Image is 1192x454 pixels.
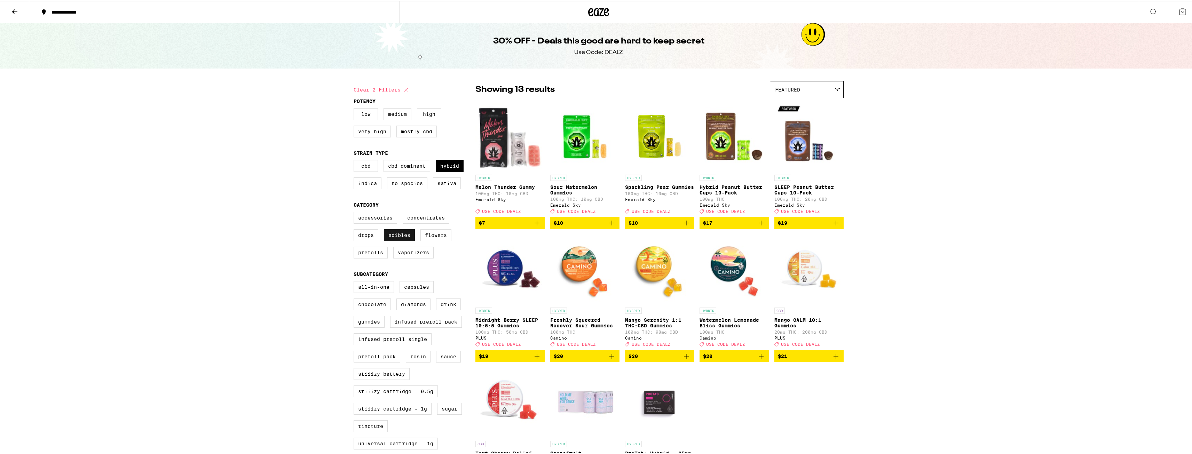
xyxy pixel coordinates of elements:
[629,219,638,225] span: $10
[354,437,438,448] label: Universal Cartridge - 1g
[700,101,769,216] a: Open page for Hybrid Peanut Butter Cups 10-Pack from Emerald Sky
[550,316,619,327] p: Freshly Squeezed Recover Sour Gummies
[625,335,694,339] div: Camino
[354,384,438,396] label: STIIIZY Cartridge - 0.5g
[781,208,820,213] span: USE CODE DEALZ
[387,176,427,188] label: No Species
[700,335,769,339] div: Camino
[625,101,694,216] a: Open page for Sparkling Pear Gummies from Emerald Sky
[475,233,545,303] img: PLUS - Midnight Berry SLEEP 10:5:5 Gummies
[354,97,376,103] legend: Potency
[625,233,694,349] a: Open page for Mango Serenity 1:1 THC:CBD Gummies from Camino
[396,297,431,309] label: Diamonds
[774,216,844,228] button: Add to bag
[774,202,844,206] div: Emerald Sky
[625,196,694,201] div: Emerald Sky
[700,349,769,361] button: Add to bag
[574,48,623,55] div: Use Code: DEALZ
[550,196,619,200] p: 100mg THC: 10mg CBD
[437,402,462,414] label: Sugar
[354,246,388,257] label: Prerolls
[354,350,400,361] label: Preroll Pack
[384,107,411,119] label: Medium
[703,219,712,225] span: $17
[475,335,545,339] div: PLUS
[475,316,545,327] p: Midnight Berry SLEEP 10:5:5 Gummies
[703,352,712,358] span: $20
[436,159,464,171] label: Hybrid
[475,174,492,180] p: HYBRID
[625,233,694,303] img: Camino - Mango Serenity 1:1 THC:CBD Gummies
[475,83,555,95] p: Showing 13 results
[354,80,410,97] button: Clear 2 filters
[554,219,563,225] span: $10
[774,101,844,216] a: Open page for SLEEP Peanut Butter Cups 10-Pack from Emerald Sky
[475,367,545,436] img: PLUS - Tart Cherry Relief 20:5:1 Gummies
[632,208,671,213] span: USE CODE DEALZ
[774,316,844,327] p: Mango CALM 10:1 Gummies
[774,196,844,200] p: 100mg THC: 20mg CBD
[475,190,545,195] p: 100mg THC: 10mg CBD
[550,216,619,228] button: Add to bag
[475,440,486,446] p: CBD
[475,306,492,313] p: HYBRID
[475,196,545,201] div: Emerald Sky
[384,159,430,171] label: CBD Dominant
[354,419,388,431] label: Tincture
[700,174,716,180] p: HYBRID
[475,183,545,189] p: Melon Thunder Gummy
[625,306,642,313] p: HYBRID
[403,211,449,223] label: Concentrates
[482,208,521,213] span: USE CODE DEALZ
[550,349,619,361] button: Add to bag
[625,183,694,189] p: Sparkling Pear Gummies
[774,101,844,170] img: Emerald Sky - SLEEP Peanut Butter Cups 10-Pack
[625,349,694,361] button: Add to bag
[354,201,379,207] legend: Category
[475,101,545,170] img: Emerald Sky - Melon Thunder Gummy
[778,219,787,225] span: $19
[774,349,844,361] button: Add to bag
[700,216,769,228] button: Add to bag
[700,202,769,206] div: Emerald Sky
[479,352,488,358] span: $19
[778,352,787,358] span: $21
[625,440,642,446] p: HYBRID
[781,341,820,346] span: USE CODE DEALZ
[774,174,791,180] p: HYBRID
[354,280,394,292] label: All-In-One
[700,196,769,200] p: 100mg THC
[475,329,545,333] p: 100mg THC: 50mg CBD
[625,316,694,327] p: Mango Serenity 1:1 THC:CBD Gummies
[354,159,378,171] label: CBD
[550,233,619,349] a: Open page for Freshly Squeezed Recover Sour Gummies from Camino
[774,306,785,313] p: CBD
[550,233,619,303] img: Camino - Freshly Squeezed Recover Sour Gummies
[550,101,619,216] a: Open page for Sour Watermelon Gummies from Emerald Sky
[550,440,567,446] p: HYBRID
[354,176,381,188] label: Indica
[354,107,378,119] label: Low
[774,233,844,303] img: PLUS - Mango CALM 10:1 Gummies
[774,233,844,349] a: Open page for Mango CALM 10:1 Gummies from PLUS
[354,211,397,223] label: Accessories
[774,335,844,339] div: PLUS
[354,367,410,379] label: STIIIZY Battery
[406,350,431,361] label: Rosin
[629,352,638,358] span: $20
[625,101,694,170] img: Emerald Sky - Sparkling Pear Gummies
[700,306,716,313] p: HYBRID
[354,149,388,155] legend: Strain Type
[475,233,545,349] a: Open page for Midnight Berry SLEEP 10:5:5 Gummies from PLUS
[700,316,769,327] p: Watermelon Lemonade Bliss Gummies
[550,367,619,436] img: Cann - Grapefruit Rosemary 6-Pack
[433,176,461,188] label: Sativa
[625,174,642,180] p: HYBRID
[354,297,391,309] label: Chocolate
[482,341,521,346] span: USE CODE DEALZ
[700,233,769,349] a: Open page for Watermelon Lemonade Bliss Gummies from Camino
[354,315,385,327] label: Gummies
[493,34,704,46] h1: 30% OFF - Deals this good are hard to keep secret
[700,233,769,303] img: Camino - Watermelon Lemonade Bliss Gummies
[436,297,461,309] label: Drink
